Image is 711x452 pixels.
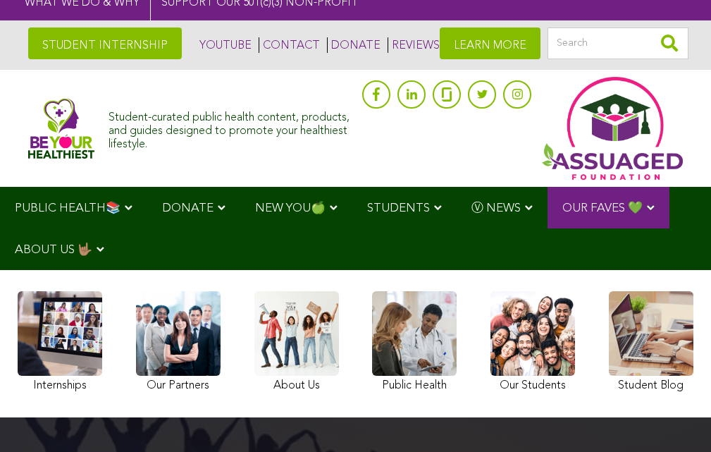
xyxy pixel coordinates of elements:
iframe: Chat Widget [641,384,711,452]
a: DONATE [327,37,381,53]
img: Assuaged [28,98,94,159]
a: STUDENT INTERNSHIP [28,28,182,59]
a: REVIEWS [388,37,440,53]
span: ABOUT US 🤟🏽 [15,244,92,256]
span: STUDENTS [367,202,430,214]
span: Ⓥ NEWS [471,202,521,214]
span: DONATE [162,202,214,214]
img: Assuaged App [542,77,683,180]
div: Student-curated public health content, products, and guides designed to promote your healthiest l... [109,104,355,152]
span: NEW YOU🍏 [255,202,326,214]
a: CONTACT [259,37,320,53]
img: glassdoor [442,87,452,102]
span: PUBLIC HEALTH📚 [15,202,120,214]
input: Search [548,28,688,59]
span: OUR FAVES 💚 [562,202,643,214]
a: LEARN MORE [440,28,540,59]
a: YOUTUBE [196,37,252,53]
